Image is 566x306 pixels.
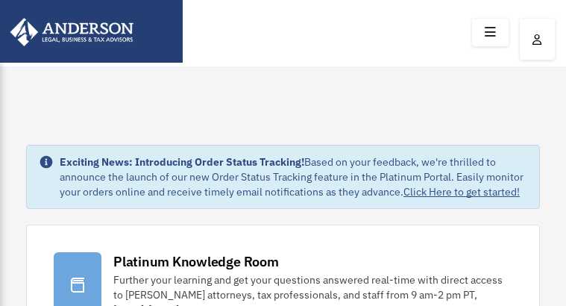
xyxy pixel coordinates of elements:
[60,154,527,199] div: Based on your feedback, we're thrilled to announce the launch of our new Order Status Tracking fe...
[60,155,304,169] strong: Exciting News: Introducing Order Status Tracking!
[403,185,520,199] a: Click Here to get started!
[113,252,279,271] div: Platinum Knowledge Room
